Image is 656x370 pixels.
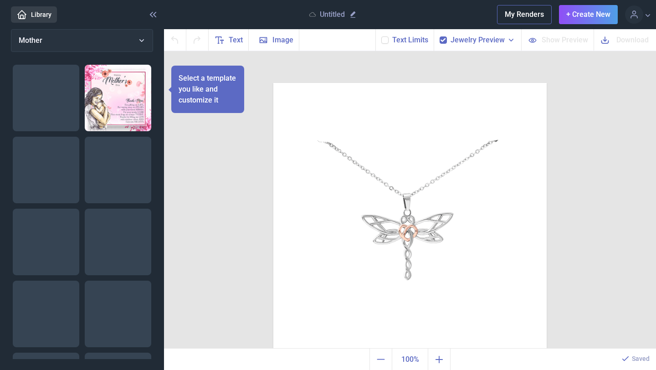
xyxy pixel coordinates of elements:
[451,35,505,46] span: Jewelry Preview
[369,349,392,370] button: Zoom out
[85,281,151,347] img: Mothers Day
[11,6,57,23] a: Library
[85,65,151,131] img: Thanks mom, for gifting me life
[392,35,428,46] button: Text Limits
[249,29,299,51] button: Image
[13,209,79,275] img: Message Card Mother day
[428,349,451,370] button: Zoom in
[632,354,650,363] p: Saved
[320,10,345,19] p: Untitled
[229,35,243,46] span: Text
[13,137,79,203] img: Mother is someone you laugh with
[521,29,594,51] button: Show Preview
[85,137,151,203] img: Dear Mom I love you so much
[209,29,249,51] button: Text
[179,73,237,106] p: Select a template you like and customize it
[542,35,588,45] span: Show Preview
[85,209,151,275] img: Mom - I'm assured of your love
[164,29,186,51] button: Undo
[13,281,79,347] img: We will meet again
[594,29,656,51] button: Download
[616,35,649,45] span: Download
[392,349,428,370] button: Actual size
[13,65,79,131] img: Mama was my greatest teacher
[272,35,293,46] span: Image
[19,36,42,45] span: Mother
[186,29,209,51] button: Redo
[497,5,552,24] button: My Renders
[11,29,153,52] button: Mother
[451,35,516,46] button: Jewelry Preview
[559,5,618,24] button: + Create New
[394,350,426,369] span: 100%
